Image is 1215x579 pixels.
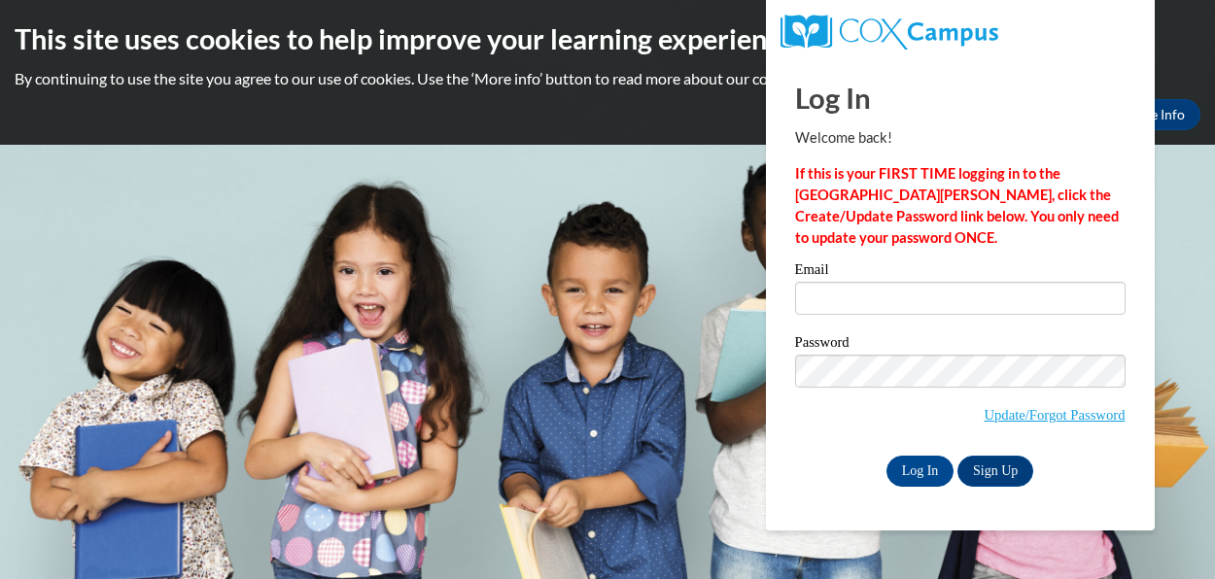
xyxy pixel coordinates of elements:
p: Welcome back! [795,127,1126,149]
a: Sign Up [957,456,1033,487]
input: Log In [886,456,955,487]
h2: This site uses cookies to help improve your learning experience. [15,19,1200,58]
h1: Log In [795,78,1126,118]
a: Update/Forgot Password [984,407,1125,423]
label: Password [795,335,1126,355]
img: COX Campus [781,15,998,50]
p: By continuing to use the site you agree to our use of cookies. Use the ‘More info’ button to read... [15,68,1200,89]
strong: If this is your FIRST TIME logging in to the [GEOGRAPHIC_DATA][PERSON_NAME], click the Create/Upd... [795,165,1119,246]
label: Email [795,262,1126,282]
a: More Info [1109,99,1200,130]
